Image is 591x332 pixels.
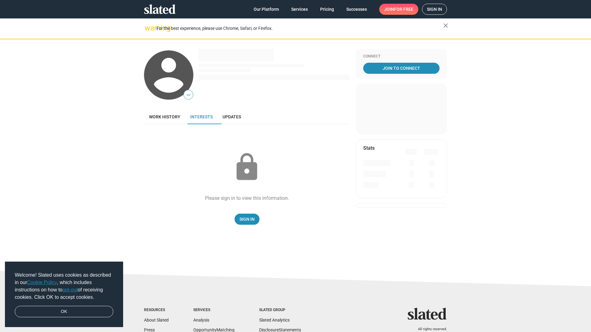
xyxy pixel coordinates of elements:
a: Join To Connect [363,63,440,74]
mat-icon: close [442,22,449,29]
a: Our Platform [249,4,284,15]
span: Join To Connect [364,63,438,74]
a: Updates [218,109,246,124]
a: Work history [144,109,185,124]
div: For the best experience, please use Chrome, Safari, or Firefox. [156,24,443,33]
div: Connect [363,54,440,59]
span: Work history [149,114,180,119]
span: Our Platform [254,4,279,15]
a: Joinfor free [379,4,418,15]
span: Join [384,4,413,15]
div: cookieconsent [5,262,123,327]
div: Please sign in to view this information. [205,195,289,201]
span: — [184,91,193,99]
div: Resources [144,308,169,313]
span: Sign in [427,4,442,14]
span: Interests [190,114,213,119]
a: Successes [341,4,372,15]
span: Successes [346,4,367,15]
span: Welcome! Slated uses cookies as described in our , which includes instructions on how to of recei... [15,271,113,301]
span: Updates [223,114,241,119]
a: Services [286,4,313,15]
div: Services [193,308,235,313]
a: Cookie Policy [27,280,57,285]
a: Pricing [315,4,339,15]
mat-icon: warning [145,24,152,32]
a: opt-out [62,287,78,292]
span: for free [394,4,413,15]
a: Slated Analytics [259,318,290,322]
span: Sign In [239,214,255,225]
a: Interests [185,109,218,124]
a: dismiss cookie message [15,306,113,318]
mat-icon: lock [231,152,262,183]
span: Services [291,4,308,15]
a: Analysis [193,318,209,322]
a: Sign In [235,214,259,225]
a: Sign in [422,4,447,15]
mat-card-title: Stats [363,145,375,151]
a: About Slated [144,318,169,322]
div: Slated Group [259,308,301,313]
span: Pricing [320,4,334,15]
